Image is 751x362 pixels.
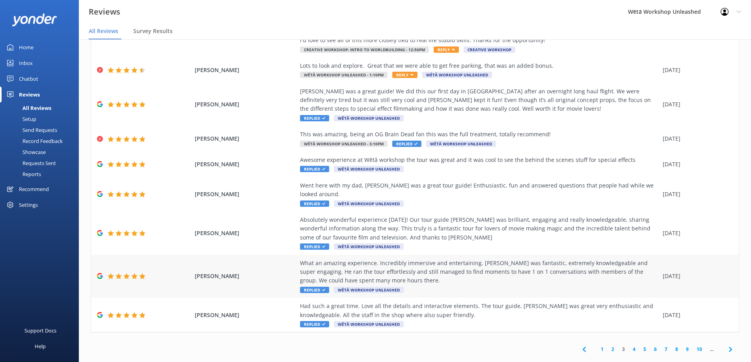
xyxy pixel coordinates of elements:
span: Replied [300,321,329,327]
img: yonder-white-logo.png [12,13,57,26]
span: Creative Workshop [464,46,515,53]
a: Reports [5,169,79,180]
div: Requests Sent [5,158,56,169]
div: This was amazing, being an OG Brain Dead fan this was the full treatment, totally recommend! [300,130,659,139]
a: 2 [608,345,618,353]
a: Showcase [5,147,79,158]
span: Replied [300,115,329,121]
div: Chatbot [19,71,38,87]
a: 10 [693,345,706,353]
span: Creative Workshop: Intro to Worldbuilding - 12:50pm [300,46,429,53]
div: Home [19,39,34,55]
span: [PERSON_NAME] [195,100,296,109]
div: Went here with my dad, [PERSON_NAME] was a great tour guide! Enthusiastic, fun and answered quest... [300,181,659,199]
a: Requests Sent [5,158,79,169]
div: Absolutely wonderful experience [DATE]! Our tour guide [PERSON_NAME] was brilliant, engaging and ... [300,215,659,242]
span: [PERSON_NAME] [195,66,296,74]
a: 9 [682,345,693,353]
a: 7 [661,345,671,353]
div: [PERSON_NAME] was a great guide! We did this our first day in [GEOGRAPHIC_DATA] after an overnigh... [300,87,659,113]
a: 6 [650,345,661,353]
span: Reply [434,46,459,53]
span: [PERSON_NAME] [195,190,296,199]
span: [PERSON_NAME] [195,272,296,280]
span: Wētā Workshop Unleashed [334,200,404,207]
h3: Reviews [89,6,120,18]
span: Survey Results [133,27,173,35]
div: Settings [19,197,38,213]
div: Showcase [5,147,46,158]
div: Reports [5,169,41,180]
a: Record Feedback [5,136,79,147]
div: [DATE] [663,160,729,169]
div: [DATE] [663,311,729,319]
span: Wētā Workshop Unleashed - 3:10pm [300,141,388,147]
a: 8 [671,345,682,353]
span: Wētā Workshop Unleashed - 1:10pm [300,72,388,78]
a: All Reviews [5,102,79,113]
div: Setup [5,113,36,124]
a: 4 [629,345,639,353]
div: Recommend [19,181,49,197]
div: [DATE] [663,272,729,280]
div: Lots to look and explore. Great that we were able to get free parking, that was an added bonus. [300,61,659,70]
div: Reviews [19,87,40,102]
span: Reply [392,72,417,78]
div: Inbox [19,55,33,71]
div: [DATE] [663,190,729,199]
span: Wētā Workshop Unleashed [334,166,404,172]
span: Wētā Workshop Unleashed [334,321,404,327]
a: 1 [597,345,608,353]
span: ... [706,345,717,353]
span: Wētā Workshop Unleashed [422,72,492,78]
span: Replied [300,166,329,172]
span: Replied [300,287,329,293]
span: [PERSON_NAME] [195,134,296,143]
a: 3 [618,345,629,353]
div: What an amazing experience. Incredibly immersive and entertaining. [PERSON_NAME] was fantastic, e... [300,259,659,285]
span: [PERSON_NAME] [195,311,296,319]
div: [DATE] [663,134,729,143]
div: [DATE] [663,66,729,74]
div: All Reviews [5,102,51,113]
span: [PERSON_NAME] [195,229,296,238]
div: [DATE] [663,229,729,238]
span: [PERSON_NAME] [195,160,296,169]
span: All Reviews [89,27,118,35]
span: Wētā Workshop Unleashed [334,115,404,121]
span: Replied [300,200,329,207]
div: Send Requests [5,124,57,136]
a: Send Requests [5,124,79,136]
span: Wētā Workshop Unleashed [426,141,496,147]
span: Wētā Workshop Unleashed [334,287,404,293]
div: Had such a great time. Love all the details and interactive elements. The tour guide, [PERSON_NAM... [300,302,659,319]
span: Wētā Workshop Unleashed [334,243,404,250]
div: Support Docs [24,323,56,338]
div: Help [35,338,46,354]
span: Replied [392,141,421,147]
div: [DATE] [663,100,729,109]
a: Setup [5,113,79,124]
div: Record Feedback [5,136,63,147]
a: 5 [639,345,650,353]
div: Awesome experience at Wētā workshop the tour was great and it was cool to see the behind the scen... [300,156,659,164]
span: Replied [300,243,329,250]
